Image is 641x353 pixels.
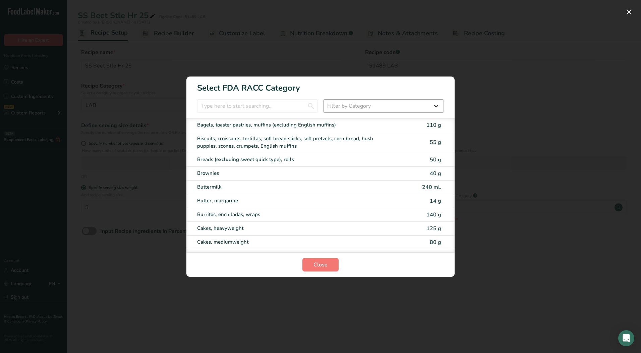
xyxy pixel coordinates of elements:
span: Close [313,261,328,269]
div: Buttermilk [197,183,388,191]
span: 125 g [426,225,441,232]
div: Cakes, mediumweight [197,238,388,246]
span: 240 mL [422,184,441,191]
div: Cakes, lightweight (angel food, chiffon, or sponge cake without icing or filling) [197,252,388,260]
h1: Select FDA RACC Category [186,77,455,94]
input: Type here to start searching.. [197,99,318,113]
span: 40 g [430,170,441,177]
div: Breads (excluding sweet quick type), rolls [197,156,388,163]
div: Burritos, enchiladas, wraps [197,211,388,218]
span: 140 g [426,211,441,218]
div: Brownies [197,169,388,177]
div: Open Intercom Messenger [618,330,634,346]
div: Butter, margarine [197,197,388,205]
span: 14 g [430,197,441,205]
span: 110 g [426,121,441,129]
div: Biscuits, croissants, tortillas, soft bread sticks, soft pretzels, corn bread, hush puppies, scon... [197,135,388,150]
div: Cakes, heavyweight [197,224,388,232]
span: 80 g [430,239,441,246]
button: Close [302,258,339,271]
span: 50 g [430,156,441,163]
div: Bagels, toaster pastries, muffins (excluding English muffins) [197,121,388,129]
span: 55 g [430,139,441,146]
